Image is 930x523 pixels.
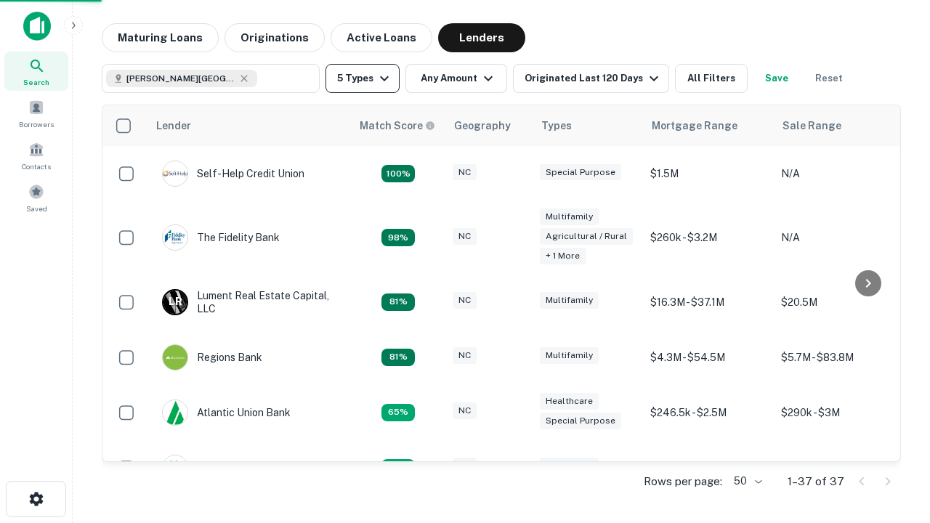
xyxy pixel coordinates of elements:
[23,76,49,88] span: Search
[774,330,905,385] td: $5.7M - $83.8M
[783,117,841,134] div: Sale Range
[225,23,325,52] button: Originations
[4,136,68,175] a: Contacts
[774,201,905,275] td: N/A
[19,118,54,130] span: Borrowers
[540,228,633,245] div: Agricultural / Rural
[360,118,432,134] h6: Match Score
[540,393,599,410] div: Healthcare
[26,203,47,214] span: Saved
[381,459,415,477] div: Matching Properties: 4, hasApolloMatch: undefined
[753,64,800,93] button: Save your search to get updates of matches that match your search criteria.
[325,64,400,93] button: 5 Types
[4,178,68,217] a: Saved
[540,458,599,474] div: Multifamily
[540,347,599,364] div: Multifamily
[381,293,415,311] div: Matching Properties: 5, hasApolloMatch: undefined
[163,225,187,250] img: picture
[774,105,905,146] th: Sale Range
[643,440,774,495] td: $184k - $236k
[163,455,187,480] img: picture
[445,105,533,146] th: Geography
[525,70,663,87] div: Originated Last 120 Days
[643,330,774,385] td: $4.3M - $54.5M
[156,117,191,134] div: Lender
[540,208,599,225] div: Multifamily
[643,275,774,330] td: $16.3M - $37.1M
[331,23,432,52] button: Active Loans
[102,23,219,52] button: Maturing Loans
[643,385,774,440] td: $246.5k - $2.5M
[147,105,351,146] th: Lender
[163,161,187,186] img: picture
[453,402,477,419] div: NC
[162,289,336,315] div: Lument Real Estate Capital, LLC
[675,64,748,93] button: All Filters
[163,400,187,425] img: picture
[360,118,435,134] div: Capitalize uses an advanced AI algorithm to match your search with the best lender. The match sco...
[381,404,415,421] div: Matching Properties: 4, hasApolloMatch: undefined
[162,224,280,251] div: The Fidelity Bank
[23,12,51,41] img: capitalize-icon.png
[381,349,415,366] div: Matching Properties: 5, hasApolloMatch: undefined
[643,146,774,201] td: $1.5M
[454,117,511,134] div: Geography
[453,164,477,181] div: NC
[381,165,415,182] div: Matching Properties: 11, hasApolloMatch: undefined
[351,105,445,146] th: Capitalize uses an advanced AI algorithm to match your search with the best lender. The match sco...
[643,201,774,275] td: $260k - $3.2M
[643,105,774,146] th: Mortgage Range
[806,64,852,93] button: Reset
[774,146,905,201] td: N/A
[453,347,477,364] div: NC
[728,471,764,492] div: 50
[405,64,507,93] button: Any Amount
[162,161,304,187] div: Self-help Credit Union
[438,23,525,52] button: Lenders
[857,407,930,477] iframe: Chat Widget
[162,400,291,426] div: Atlantic Union Bank
[540,292,599,309] div: Multifamily
[774,440,905,495] td: $230k - $295k
[652,117,737,134] div: Mortgage Range
[22,161,51,172] span: Contacts
[126,72,235,85] span: [PERSON_NAME][GEOGRAPHIC_DATA], [GEOGRAPHIC_DATA]
[162,455,251,481] div: Ocmbc, Inc.
[533,105,643,146] th: Types
[774,385,905,440] td: $290k - $3M
[453,292,477,309] div: NC
[453,228,477,245] div: NC
[453,458,477,474] div: NC
[513,64,669,93] button: Originated Last 120 Days
[644,473,722,490] p: Rows per page:
[381,229,415,246] div: Matching Properties: 6, hasApolloMatch: undefined
[4,94,68,133] a: Borrowers
[541,117,572,134] div: Types
[774,275,905,330] td: $20.5M
[540,413,621,429] div: Special Purpose
[540,248,586,264] div: + 1 more
[169,294,182,309] p: L R
[163,345,187,370] img: picture
[4,52,68,91] a: Search
[162,344,262,370] div: Regions Bank
[788,473,844,490] p: 1–37 of 37
[540,164,621,181] div: Special Purpose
